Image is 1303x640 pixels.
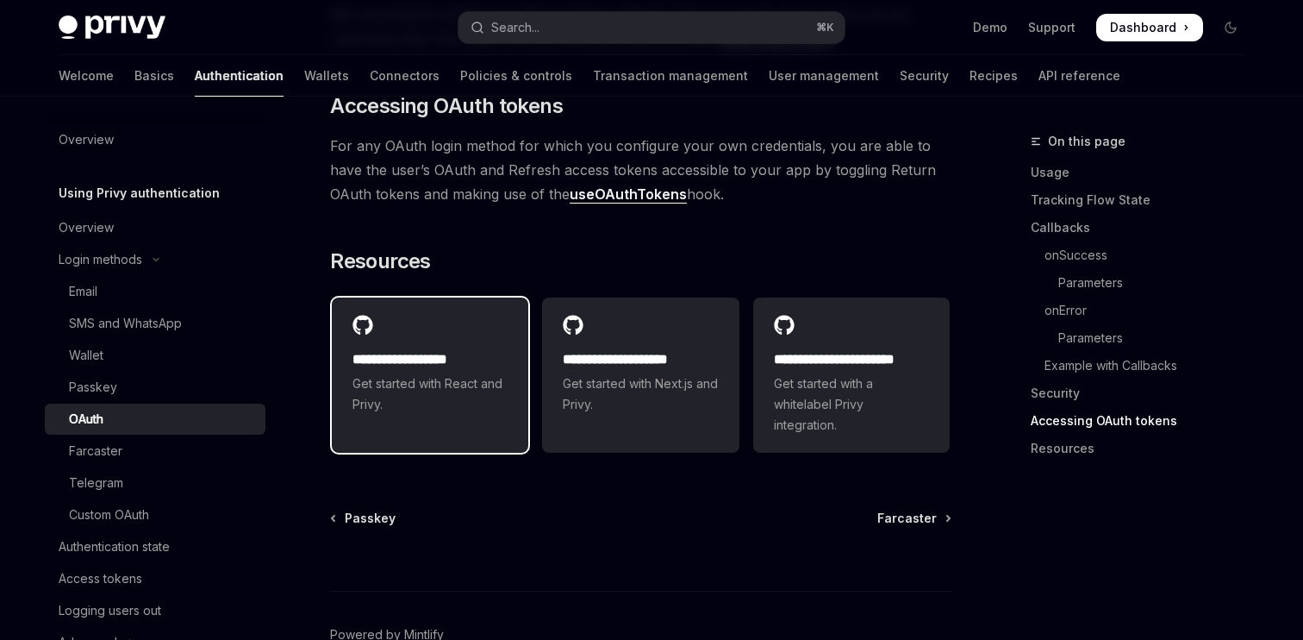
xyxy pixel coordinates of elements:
span: Resources [330,248,431,275]
span: Get started with a whitelabel Privy integration. [774,373,929,436]
a: Security [1031,380,1258,407]
span: For any OAuth login method for which you configure your own credentials, you are able to have the... [330,134,951,206]
a: OAuth [45,404,265,435]
a: Authentication state [45,531,265,562]
a: Example with Callbacks [1031,352,1258,380]
div: Telegram [69,473,123,493]
div: Custom OAuth [69,505,149,525]
span: ⌘ K [816,21,834,35]
div: OAuth [69,409,103,430]
button: Toggle Login methods section [45,244,265,275]
a: Transaction management [593,55,748,97]
a: Passkey [332,510,396,527]
a: Logging users out [45,595,265,626]
div: Wallet [69,345,103,366]
a: Parameters [1031,269,1258,297]
a: onSuccess [1031,242,1258,269]
a: Wallet [45,340,265,371]
div: SMS and WhatsApp [69,313,182,334]
a: Callbacks [1031,214,1258,242]
div: Farcaster [69,441,122,461]
a: Wallets [304,55,349,97]
a: Support [1028,19,1075,36]
a: Telegram [45,467,265,499]
a: Resources [1031,435,1258,462]
a: Usage [1031,159,1258,186]
a: User management [769,55,879,97]
a: Overview [45,124,265,155]
a: Overview [45,212,265,243]
h5: Using Privy authentication [59,183,220,204]
a: Farcaster [45,436,265,467]
div: Logging users out [59,600,161,621]
img: dark logo [59,16,165,40]
a: Demo [973,19,1007,36]
a: Access tokens [45,563,265,594]
a: Policies & controls [460,55,572,97]
span: Get started with React and Privy. [352,373,508,415]
a: Basics [134,55,174,97]
a: Welcome [59,55,114,97]
a: Parameters [1031,324,1258,352]
div: Email [69,281,97,302]
a: API reference [1038,55,1120,97]
a: Security [900,55,949,97]
span: Passkey [345,510,396,527]
a: Email [45,276,265,307]
div: Overview [59,129,114,150]
a: Farcaster [877,510,950,527]
button: Toggle dark mode [1217,14,1244,41]
a: Dashboard [1096,14,1203,41]
a: Authentication [195,55,284,97]
div: Access tokens [59,568,142,589]
div: Overview [59,217,114,238]
a: onError [1031,297,1258,324]
span: Farcaster [877,510,937,527]
button: Open search [458,12,845,43]
a: Accessing OAuth tokens [1031,407,1258,435]
a: Connectors [370,55,440,97]
span: Dashboard [1110,19,1176,36]
a: Custom OAuth [45,499,265,530]
div: Login methods [59,249,142,270]
a: SMS and WhatsApp [45,308,265,339]
a: Recipes [969,55,1018,97]
span: On this page [1048,131,1125,152]
div: Search... [491,17,539,38]
span: Get started with Next.js and Privy. [563,373,718,415]
span: Accessing OAuth tokens [330,92,563,120]
a: useOAuthTokens [570,185,687,204]
div: Authentication state [59,536,170,557]
a: Passkey [45,372,265,403]
div: Passkey [69,377,117,398]
a: Tracking Flow State [1031,186,1258,214]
